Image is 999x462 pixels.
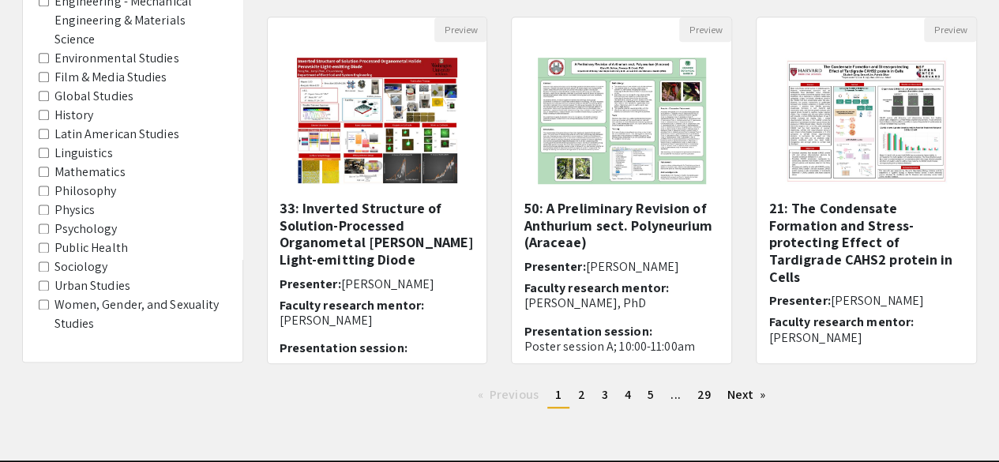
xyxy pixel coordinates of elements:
button: Preview [434,17,486,42]
span: [PERSON_NAME] [585,258,678,275]
label: Philosophy [54,182,117,201]
img: <p>21: The Condensate Formation and Stress-protecting Effect of Tardigrade CAHS2 protein in Cells... [769,42,964,200]
label: History [54,106,94,125]
button: Preview [924,17,976,42]
h6: Presenter: [524,259,719,274]
label: Environmental Studies [54,49,179,68]
h6: Presenter: [280,276,475,291]
label: Women, Gender, and Sexuality Studies [54,295,227,333]
img: <p>33: Inverted Structure of Solution-Processed Organometal Halide Perovskite Light-emitting Diod... [281,42,473,200]
span: ... [670,386,680,403]
p: Poster session A; 10:00-11:00am [524,339,719,354]
p: [PERSON_NAME] [280,313,475,328]
label: Public Health [54,239,128,257]
label: Global Studies [54,87,133,106]
span: 29 [697,386,711,403]
h5: 21: The Condensate Formation and Stress-protecting Effect of Tardigrade CAHS2 protein in Cells [768,200,964,285]
span: 5 [648,386,654,403]
span: [PERSON_NAME] [830,292,923,309]
span: Presentation session: [524,323,652,340]
label: Linguistics [54,144,113,163]
button: Preview [679,17,731,42]
label: Psychology [54,220,118,239]
label: Latin American Studies [54,125,179,144]
label: Physics [54,201,96,220]
div: Open Presentation <p>33: Inverted Structure of Solution-Processed Organometal Halide Perovskite L... [267,17,488,364]
span: Previous [490,386,539,403]
span: Faculty research mentor: [524,280,668,296]
span: 4 [625,386,631,403]
span: Faculty research mentor: [768,314,913,330]
div: Open Presentation <p>50: A Preliminary Revision of Anthurium sect. Polyneurium (Araceae)</p> [511,17,732,364]
span: 2 [578,386,585,403]
div: Open Presentation <p>21: The Condensate Formation and Stress-protecting Effect of Tardigrade CAHS... [756,17,977,364]
label: Urban Studies [54,276,130,295]
span: Faculty research mentor: [280,297,424,314]
p: [PERSON_NAME], PhD [524,295,719,310]
span: Presentation session: [280,340,407,356]
span: 3 [602,386,608,403]
h5: 33: Inverted Structure of Solution-Processed Organometal [PERSON_NAME] Light-emitting Diode [280,200,475,268]
h6: Presenter: [768,293,964,308]
h5: 50: A Preliminary Revision of Anthurium sect. Polyneurium (Araceae) [524,200,719,251]
label: Film & Media Studies [54,68,167,87]
p: [PERSON_NAME] [768,330,964,345]
label: Sociology [54,257,108,276]
span: [PERSON_NAME] [341,276,434,292]
label: Mathematics [54,163,126,182]
iframe: Chat [12,391,67,450]
a: Next page [719,383,774,407]
span: 1 [555,386,561,403]
ul: Pagination [267,383,978,408]
img: <p>50: A Preliminary Revision of Anthurium sect. Polyneurium (Araceae)</p> [522,42,722,200]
